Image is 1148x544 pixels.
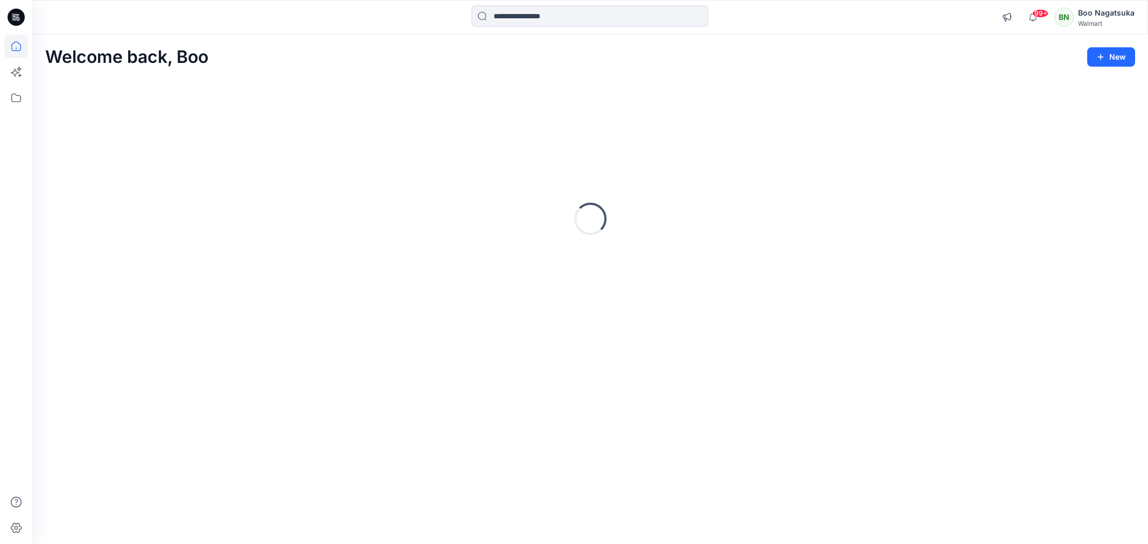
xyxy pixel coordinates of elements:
[1078,6,1135,19] div: Boo Nagatsuka
[45,47,208,67] h2: Welcome back, Boo
[1032,9,1048,18] span: 99+
[1078,19,1135,27] div: Walmart
[1054,8,1074,27] div: BN
[1087,47,1135,67] button: New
